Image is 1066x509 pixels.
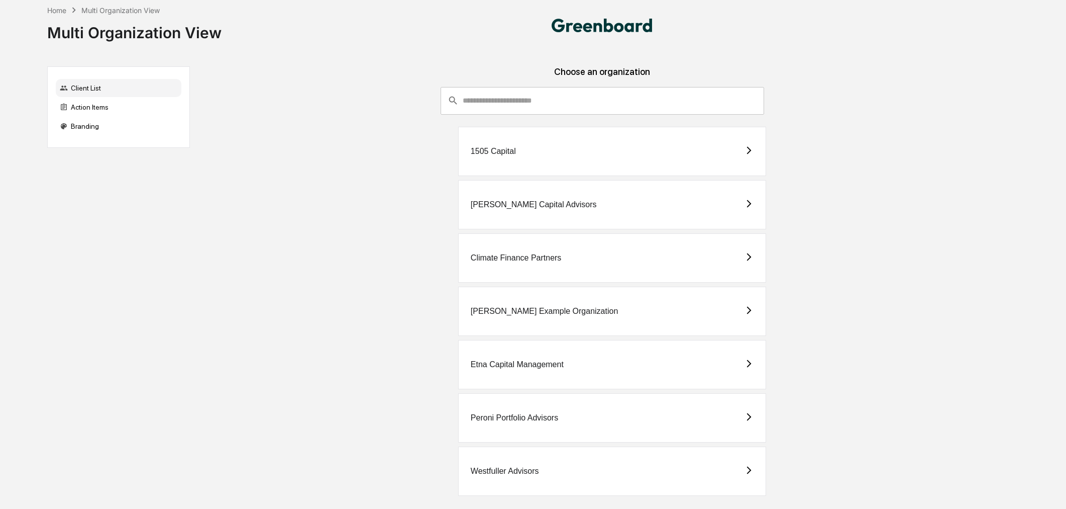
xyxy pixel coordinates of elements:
[56,117,181,135] div: Branding
[471,413,558,422] div: Peroni Portfolio Advisors
[47,16,222,42] div: Multi Organization View
[471,360,564,369] div: Etna Capital Management
[56,79,181,97] div: Client List
[198,66,1007,87] div: Choose an organization
[552,19,652,32] img: Dziura Compliance Consulting, LLC
[471,467,539,476] div: Westfuller Advisors
[47,6,66,15] div: Home
[471,200,597,209] div: [PERSON_NAME] Capital Advisors
[471,147,516,156] div: 1505 Capital
[471,253,562,263] div: Climate Finance Partners
[441,87,764,114] div: consultant-dashboard__filter-organizations-search-bar
[81,6,160,15] div: Multi Organization View
[56,98,181,116] div: Action Items
[471,307,618,316] div: [PERSON_NAME] Example Organization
